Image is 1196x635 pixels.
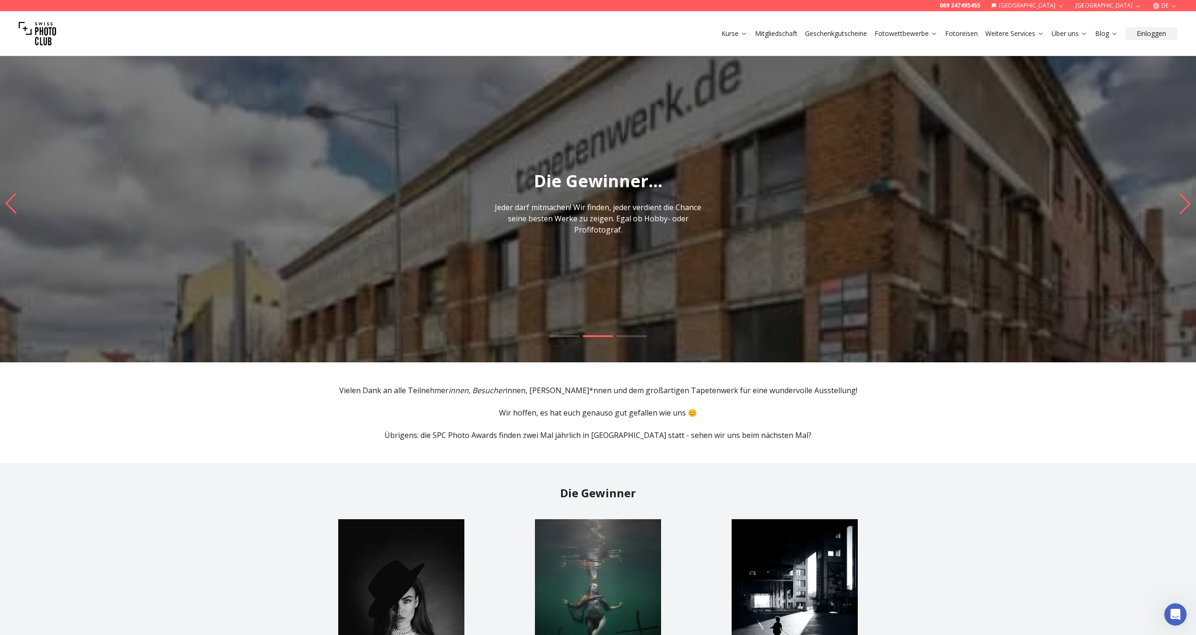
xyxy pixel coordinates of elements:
span: neutral face reaction [8,561,16,570]
a: Über uns [1052,29,1088,38]
a: 069 247495455 [940,2,980,9]
a: Fotoreisen [945,29,978,38]
iframe: Intercom live chat [1164,603,1187,626]
button: Einloggen [1125,27,1177,40]
a: Mitgliedschaft [755,29,797,38]
a: Fotowettbewerbe [875,29,938,38]
span: 😃 [15,561,23,570]
p: Wir hoffen, es hat euch genauso gut gefallen wie uns 😊 [306,407,890,418]
button: Weitere Services [982,27,1048,40]
h2: Die Gewinner [306,486,890,501]
img: Swiss photo club [19,15,56,52]
button: go back [6,4,24,21]
span: 😐 [8,561,16,570]
p: Übrigens: die SPC Photo Awards finden zwei Mal jährlich in [GEOGRAPHIC_DATA] statt - sehen wir un... [306,430,890,441]
button: Mitgliedschaft [751,27,801,40]
p: Jeder darf mitmachen! Wir finden, jeder verdient die Chance seine besten Werke zu zeigen. Egal ob... [493,202,703,235]
button: Über uns [1048,27,1091,40]
button: Fenster ausblenden [281,4,299,21]
a: Geschenkgutscheine [805,29,867,38]
button: Fotowettbewerbe [871,27,941,40]
span: smiley reaction [15,561,23,570]
button: Blog [1091,27,1122,40]
em: innen, Besucher [448,385,505,395]
a: Kurse [721,29,747,38]
a: Blog [1095,29,1118,38]
button: Kurse [718,27,751,40]
a: Weitere Services [985,29,1044,38]
button: Geschenkgutscheine [801,27,871,40]
button: Fotoreisen [941,27,982,40]
p: Vielen Dank an alle Teilnehmer innen, [PERSON_NAME]*nnen und dem großartigen Tapetenwerk für eine... [306,385,890,396]
div: Schließen [299,4,315,21]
